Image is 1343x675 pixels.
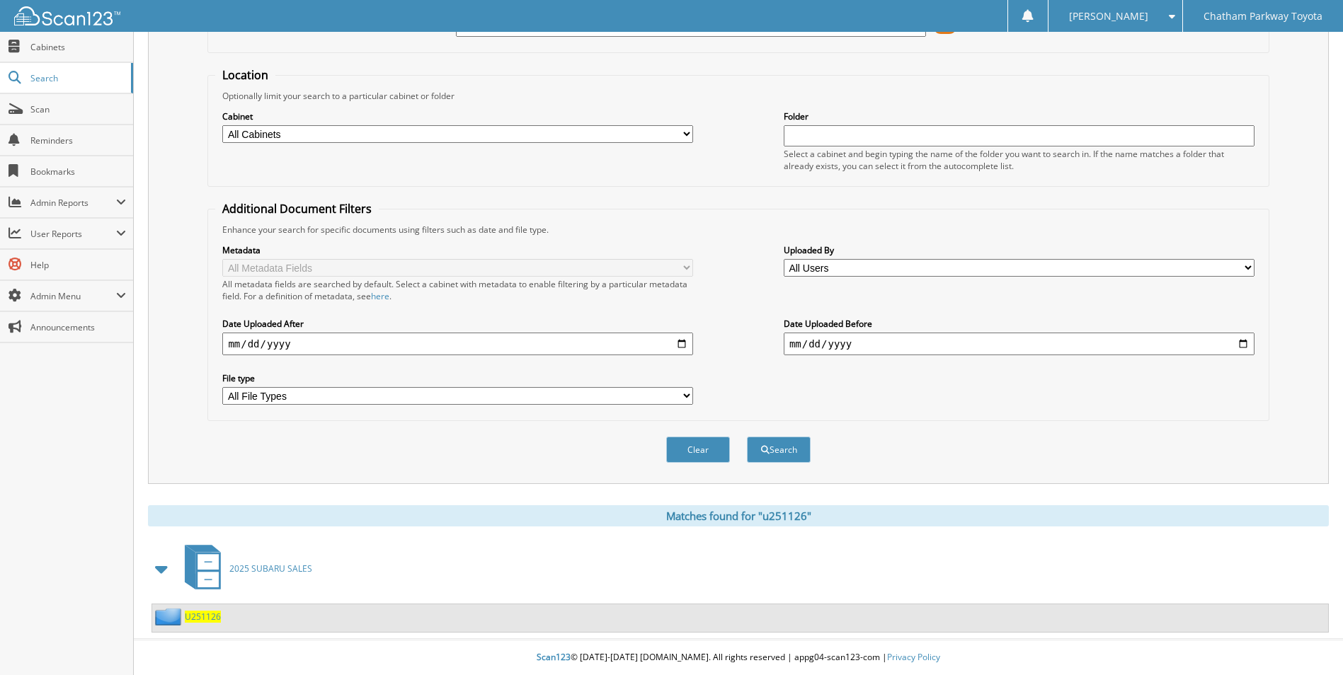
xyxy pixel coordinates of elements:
[666,437,730,463] button: Clear
[784,244,1255,256] label: Uploaded By
[176,541,312,596] a: 2025 SUBARU SALES
[215,90,1261,102] div: Optionally limit your search to a particular cabinet or folder
[14,6,120,25] img: scan123-logo-white.svg
[222,318,693,330] label: Date Uploaded After
[222,110,693,122] label: Cabinet
[30,72,124,84] span: Search
[784,110,1255,122] label: Folder
[30,290,116,302] span: Admin Menu
[30,103,126,115] span: Scan
[215,224,1261,236] div: Enhance your search for specific documents using filters such as date and file type.
[222,244,693,256] label: Metadata
[134,640,1343,675] div: © [DATE]-[DATE] [DOMAIN_NAME]. All rights reserved | appg04-scan123-com |
[148,505,1329,526] div: Matches found for "u251126"
[371,290,389,302] a: here
[30,259,126,271] span: Help
[784,148,1255,172] div: Select a cabinet and begin typing the name of the folder you want to search in. If the name match...
[887,651,940,663] a: Privacy Policy
[1069,12,1148,21] span: [PERSON_NAME]
[155,608,185,625] img: folder2.png
[229,562,312,575] span: 2025 SUBARU SALES
[215,67,275,83] legend: Location
[1272,607,1343,675] iframe: Chat Widget
[30,228,116,240] span: User Reports
[784,333,1255,355] input: end
[222,372,693,384] label: File type
[222,333,693,355] input: start
[784,318,1255,330] label: Date Uploaded Before
[222,278,693,302] div: All metadata fields are searched by default. Select a cabinet with metadata to enable filtering b...
[30,166,126,178] span: Bookmarks
[1204,12,1322,21] span: Chatham Parkway Toyota
[30,197,116,209] span: Admin Reports
[185,611,221,623] a: U251126
[537,651,571,663] span: Scan123
[215,201,379,217] legend: Additional Document Filters
[747,437,811,463] button: Search
[30,134,126,146] span: Reminders
[30,321,126,333] span: Announcements
[30,41,126,53] span: Cabinets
